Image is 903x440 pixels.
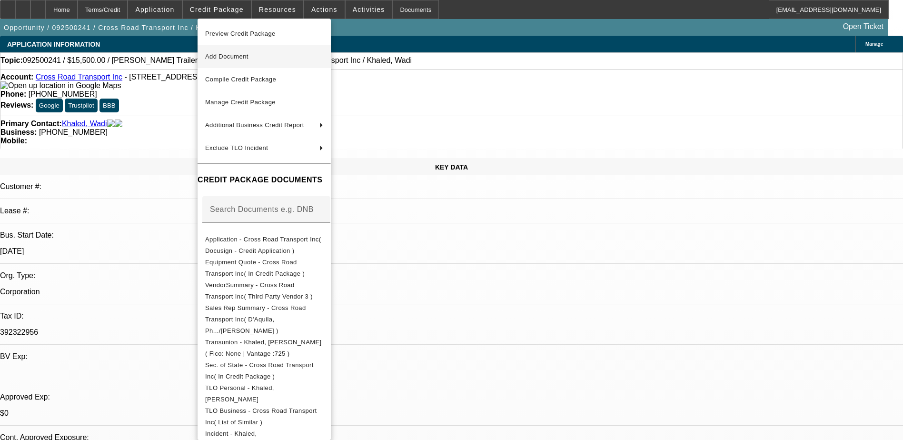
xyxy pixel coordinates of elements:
[198,405,331,428] button: TLO Business - Cross Road Transport Inc( List of Similar )
[205,281,313,300] span: VendorSummary - Cross Road Transport Inc( Third Party Vendor 3 )
[205,144,268,151] span: Exclude TLO Incident
[198,302,331,337] button: Sales Rep Summary - Cross Road Transport Inc( D'Aquila, Ph.../Taylor, Lukas )
[198,257,331,280] button: Equipment Quote - Cross Road Transport Inc( In Credit Package )
[198,280,331,302] button: VendorSummary - Cross Road Transport Inc( Third Party Vendor 3 )
[205,304,306,334] span: Sales Rep Summary - Cross Road Transport Inc( D'Aquila, Ph.../[PERSON_NAME] )
[205,76,276,83] span: Compile Credit Package
[205,339,322,357] span: Transunion - Khaled, [PERSON_NAME]( Fico: None | Vantage :725 )
[205,236,321,254] span: Application - Cross Road Transport Inc( Docusign - Credit Application )
[205,361,314,380] span: Sec. of State - Cross Road Transport Inc( In Credit Package )
[198,234,331,257] button: Application - Cross Road Transport Inc( Docusign - Credit Application )
[198,174,331,186] h4: CREDIT PACKAGE DOCUMENTS
[198,360,331,382] button: Sec. of State - Cross Road Transport Inc( In Credit Package )
[205,259,305,277] span: Equipment Quote - Cross Road Transport Inc( In Credit Package )
[205,30,276,37] span: Preview Credit Package
[210,205,314,213] mat-label: Search Documents e.g. DNB
[205,384,274,403] span: TLO Personal - Khaled, [PERSON_NAME]
[205,99,276,106] span: Manage Credit Package
[205,53,248,60] span: Add Document
[205,407,317,426] span: TLO Business - Cross Road Transport Inc( List of Similar )
[198,382,331,405] button: TLO Personal - Khaled, Wadie
[198,337,331,360] button: Transunion - Khaled, Wadie( Fico: None | Vantage :725 )
[205,121,304,129] span: Additional Business Credit Report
